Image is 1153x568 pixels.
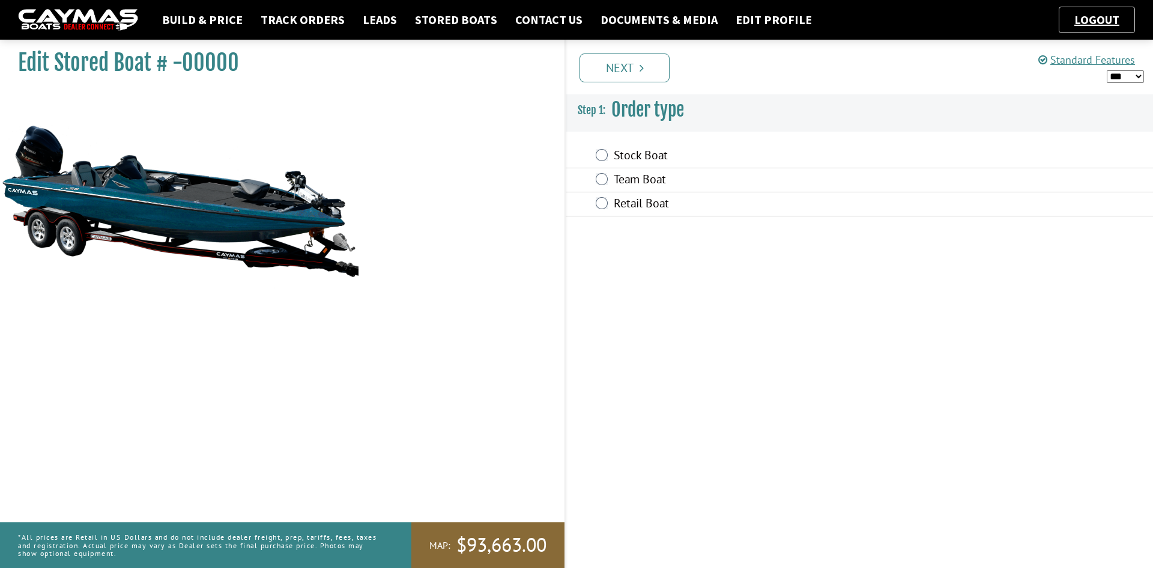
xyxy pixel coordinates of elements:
a: Standard Features [1038,53,1135,67]
h1: Edit Stored Boat # -00000 [18,49,534,76]
a: Stored Boats [409,12,503,28]
a: Next [580,53,670,82]
span: MAP: [429,539,450,552]
ul: Pagination [576,52,1153,82]
a: Documents & Media [595,12,724,28]
label: Team Boat [614,172,937,189]
a: Leads [357,12,403,28]
a: Track Orders [255,12,351,28]
label: Stock Boat [614,148,937,165]
a: MAP:$93,663.00 [411,522,564,568]
label: Retail Boat [614,196,937,213]
a: Contact Us [509,12,589,28]
p: *All prices are Retail in US Dollars and do not include dealer freight, prep, tariffs, fees, taxe... [18,527,384,563]
h3: Order type [566,88,1153,132]
a: Build & Price [156,12,249,28]
a: Edit Profile [730,12,818,28]
span: $93,663.00 [456,533,546,558]
img: caymas-dealer-connect-2ed40d3bc7270c1d8d7ffb4b79bf05adc795679939227970def78ec6f6c03838.gif [18,9,138,31]
a: Logout [1068,12,1125,27]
